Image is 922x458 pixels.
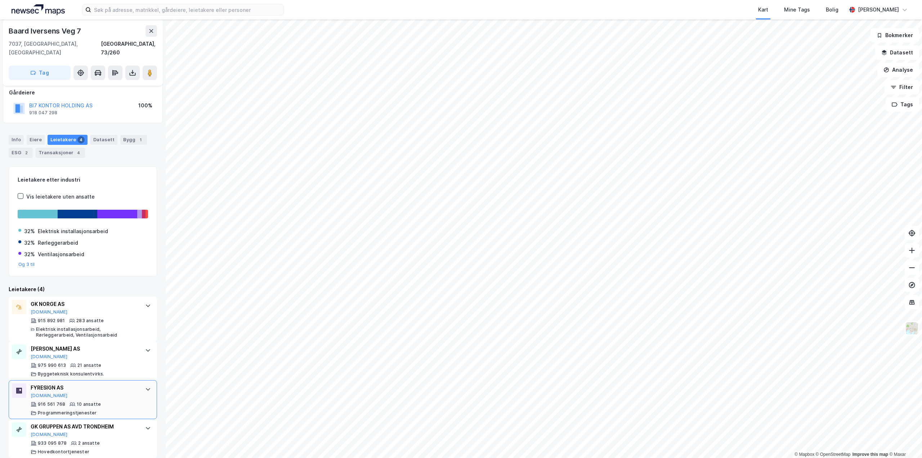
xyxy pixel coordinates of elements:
[9,285,157,294] div: Leietakere (4)
[875,45,919,60] button: Datasett
[784,5,810,14] div: Mine Tags
[885,80,919,94] button: Filter
[877,63,919,77] button: Analyse
[38,401,65,407] div: 916 561 768
[26,192,95,201] div: Vis leietakere uten ansatte
[31,354,68,360] button: [DOMAIN_NAME]
[91,4,283,15] input: Søk på adresse, matrikkel, gårdeiere, leietakere eller personer
[23,149,30,156] div: 2
[78,440,100,446] div: 2 ansatte
[29,110,57,116] div: 918 047 298
[38,227,108,236] div: Elektrisk installasjonsarbeid
[858,5,899,14] div: [PERSON_NAME]
[24,250,35,259] div: 32%
[870,28,919,43] button: Bokmerker
[886,423,922,458] div: Kontrollprogram for chat
[27,135,45,145] div: Eiere
[9,135,24,145] div: Info
[816,452,851,457] a: OpenStreetMap
[9,25,82,37] div: Baard Iversens Veg 7
[38,363,66,368] div: 975 990 613
[24,239,35,247] div: 32%
[38,371,104,377] div: Byggeteknisk konsulentvirks.
[31,383,138,392] div: FYRESIGN AS
[31,309,68,315] button: [DOMAIN_NAME]
[9,40,101,57] div: 7037, [GEOGRAPHIC_DATA], [GEOGRAPHIC_DATA]
[77,136,85,143] div: 4
[12,4,65,15] img: logo.a4113a55bc3d86da70a041830d287a7e.svg
[31,393,68,399] button: [DOMAIN_NAME]
[9,88,157,97] div: Gårdeiere
[18,175,148,184] div: Leietakere etter industri
[31,432,68,437] button: [DOMAIN_NAME]
[795,452,814,457] a: Mapbox
[24,227,35,236] div: 32%
[120,135,147,145] div: Bygg
[38,440,67,446] div: 933 095 878
[38,410,97,416] div: Programmeringstjenester
[9,66,71,80] button: Tag
[138,101,152,110] div: 100%
[137,136,144,143] div: 1
[38,449,89,455] div: Hovedkontortjenester
[886,423,922,458] iframe: Chat Widget
[38,318,65,324] div: 915 892 981
[886,97,919,112] button: Tags
[76,318,104,324] div: 283 ansatte
[852,452,888,457] a: Improve this map
[31,422,138,431] div: GK GRUPPEN AS AVD TRONDHEIM
[38,250,84,259] div: Ventilasjonsarbeid
[101,40,157,57] div: [GEOGRAPHIC_DATA], 73/260
[758,5,768,14] div: Kart
[36,326,138,338] div: Elektrisk installasjonsarbeid, Rørleggerarbeid, Ventilasjonsarbeid
[77,363,101,368] div: 21 ansatte
[18,262,35,267] button: Og 3 til
[75,149,82,156] div: 4
[36,148,85,158] div: Transaksjoner
[9,148,33,158] div: ESG
[826,5,838,14] div: Bolig
[905,321,919,335] img: Z
[31,300,138,308] div: GK NORGE AS
[77,401,101,407] div: 10 ansatte
[48,135,88,145] div: Leietakere
[90,135,117,145] div: Datasett
[38,239,78,247] div: Rørleggerarbeid
[31,344,138,353] div: [PERSON_NAME] AS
